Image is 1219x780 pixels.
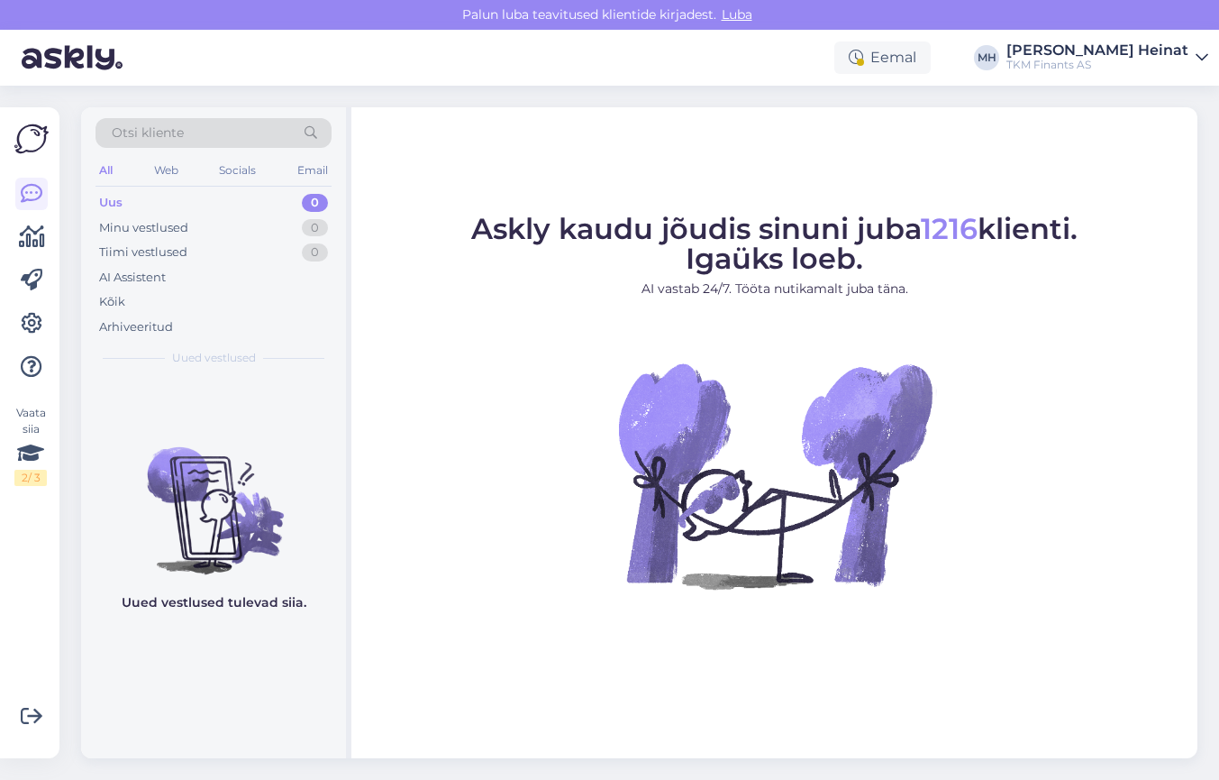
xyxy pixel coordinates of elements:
[974,45,999,70] div: MH
[471,211,1078,276] span: Askly kaudu jõudis sinuni juba klienti. Igaüks loeb.
[172,350,256,366] span: Uued vestlused
[99,293,125,311] div: Kõik
[921,211,978,246] span: 1216
[99,219,188,237] div: Minu vestlused
[716,6,758,23] span: Luba
[471,280,1078,298] p: AI vastab 24/7. Tööta nutikamalt juba täna.
[14,405,47,486] div: Vaata siia
[215,159,259,182] div: Socials
[1006,58,1188,72] div: TKM Finants AS
[302,243,328,262] div: 0
[834,41,931,74] div: Eemal
[302,194,328,212] div: 0
[99,318,173,336] div: Arhiveeritud
[150,159,182,182] div: Web
[99,243,187,262] div: Tiimi vestlused
[122,593,306,612] p: Uued vestlused tulevad siia.
[81,415,346,577] img: No chats
[294,159,332,182] div: Email
[96,159,116,182] div: All
[302,219,328,237] div: 0
[14,122,49,156] img: Askly Logo
[14,470,47,486] div: 2 / 3
[99,194,123,212] div: Uus
[99,269,166,287] div: AI Assistent
[613,313,937,638] img: No Chat active
[1006,43,1208,72] a: [PERSON_NAME] HeinatTKM Finants AS
[112,124,184,142] span: Otsi kliente
[1006,43,1188,58] div: [PERSON_NAME] Heinat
